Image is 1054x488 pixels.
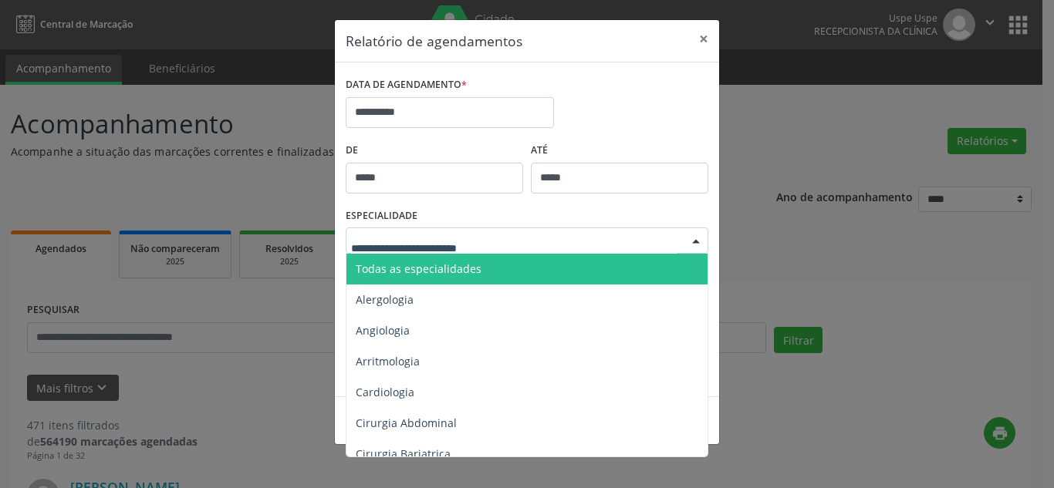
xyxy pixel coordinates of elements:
[346,204,417,228] label: ESPECIALIDADE
[356,292,414,307] span: Alergologia
[356,354,420,369] span: Arritmologia
[531,139,708,163] label: ATÉ
[688,20,719,58] button: Close
[356,261,481,276] span: Todas as especialidades
[346,31,522,51] h5: Relatório de agendamentos
[356,385,414,399] span: Cardiologia
[356,416,457,430] span: Cirurgia Abdominal
[356,446,451,461] span: Cirurgia Bariatrica
[356,323,410,338] span: Angiologia
[346,73,467,97] label: DATA DE AGENDAMENTO
[346,139,523,163] label: De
